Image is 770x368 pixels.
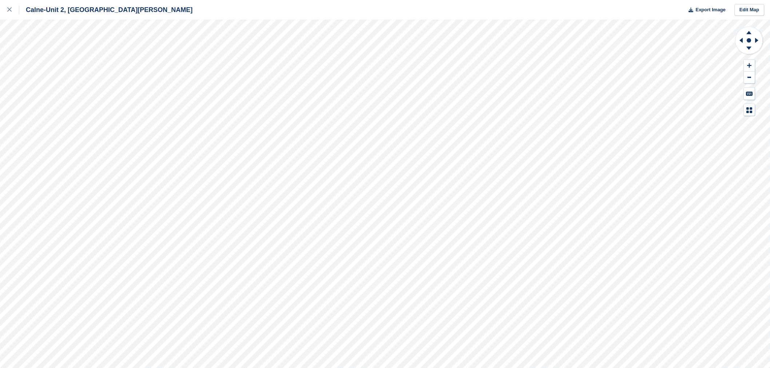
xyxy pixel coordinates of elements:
button: Keyboard Shortcuts [744,88,755,100]
button: Zoom In [744,60,755,72]
div: Calne-Unit 2, [GEOGRAPHIC_DATA][PERSON_NAME] [19,5,192,14]
span: Export Image [695,6,725,13]
button: Map Legend [744,104,755,116]
button: Export Image [684,4,726,16]
a: Edit Map [734,4,764,16]
button: Zoom Out [744,72,755,84]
